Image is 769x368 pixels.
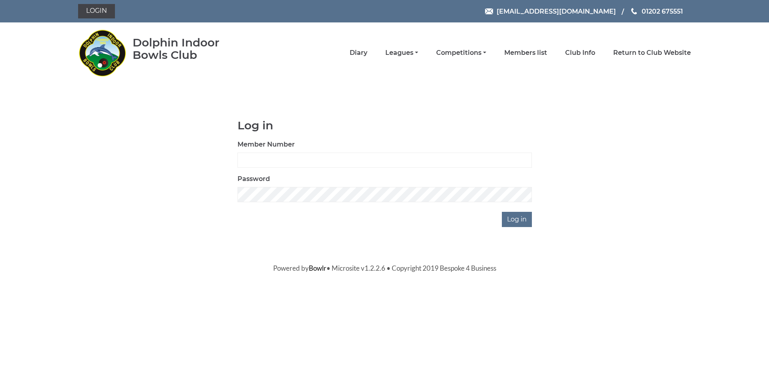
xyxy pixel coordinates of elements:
[485,6,616,16] a: Email [EMAIL_ADDRESS][DOMAIN_NAME]
[385,48,418,57] a: Leagues
[502,212,532,227] input: Log in
[238,119,532,132] h1: Log in
[642,7,683,15] span: 01202 675551
[309,264,326,272] a: Bowlr
[630,6,683,16] a: Phone us 01202 675551
[485,8,493,14] img: Email
[504,48,547,57] a: Members list
[238,140,295,149] label: Member Number
[78,25,126,81] img: Dolphin Indoor Bowls Club
[78,4,115,18] a: Login
[565,48,595,57] a: Club Info
[497,7,616,15] span: [EMAIL_ADDRESS][DOMAIN_NAME]
[631,8,637,14] img: Phone us
[613,48,691,57] a: Return to Club Website
[350,48,367,57] a: Diary
[238,174,270,184] label: Password
[133,36,245,61] div: Dolphin Indoor Bowls Club
[436,48,486,57] a: Competitions
[273,264,496,272] span: Powered by • Microsite v1.2.2.6 • Copyright 2019 Bespoke 4 Business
